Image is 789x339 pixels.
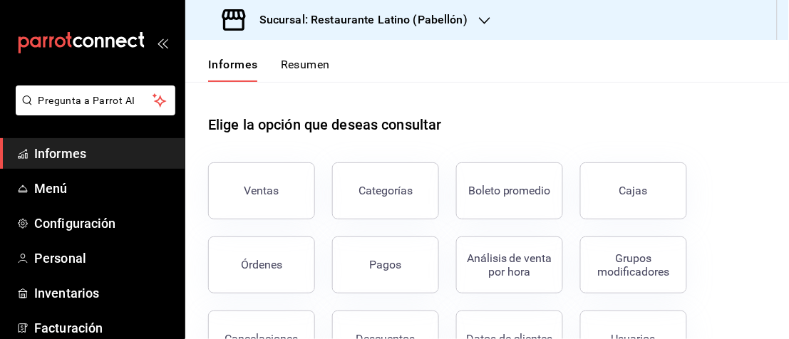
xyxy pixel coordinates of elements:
[580,236,687,293] button: Grupos modificadores
[208,236,315,293] button: Órdenes
[580,162,687,219] button: Cajas
[370,258,402,271] font: Pagos
[281,58,330,71] font: Resumen
[208,58,258,71] font: Informes
[244,184,279,197] font: Ventas
[241,258,282,271] font: Órdenes
[456,162,563,219] button: Boleto promedio
[34,320,103,335] font: Facturación
[10,103,175,118] a: Pregunta a Parrot AI
[34,146,86,161] font: Informes
[259,13,468,26] font: Sucursal: Restaurante Latino (Pabellón)
[38,95,135,106] font: Pregunta a Parrot AI
[208,162,315,219] button: Ventas
[332,162,439,219] button: Categorías
[208,57,330,82] div: pestañas de navegación
[332,236,439,293] button: Pagos
[34,251,86,266] font: Personal
[468,184,551,197] font: Boleto promedio
[34,286,99,301] font: Inventarios
[359,184,413,197] font: Categorías
[157,37,168,48] button: abrir_cajón_menú
[456,236,563,293] button: Análisis de venta por hora
[34,181,68,196] font: Menú
[598,251,670,278] font: Grupos modificadores
[208,116,442,133] font: Elige la opción que deseas consultar
[34,216,116,231] font: Configuración
[619,184,648,197] font: Cajas
[16,85,175,115] button: Pregunta a Parrot AI
[467,251,552,278] font: Análisis de venta por hora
